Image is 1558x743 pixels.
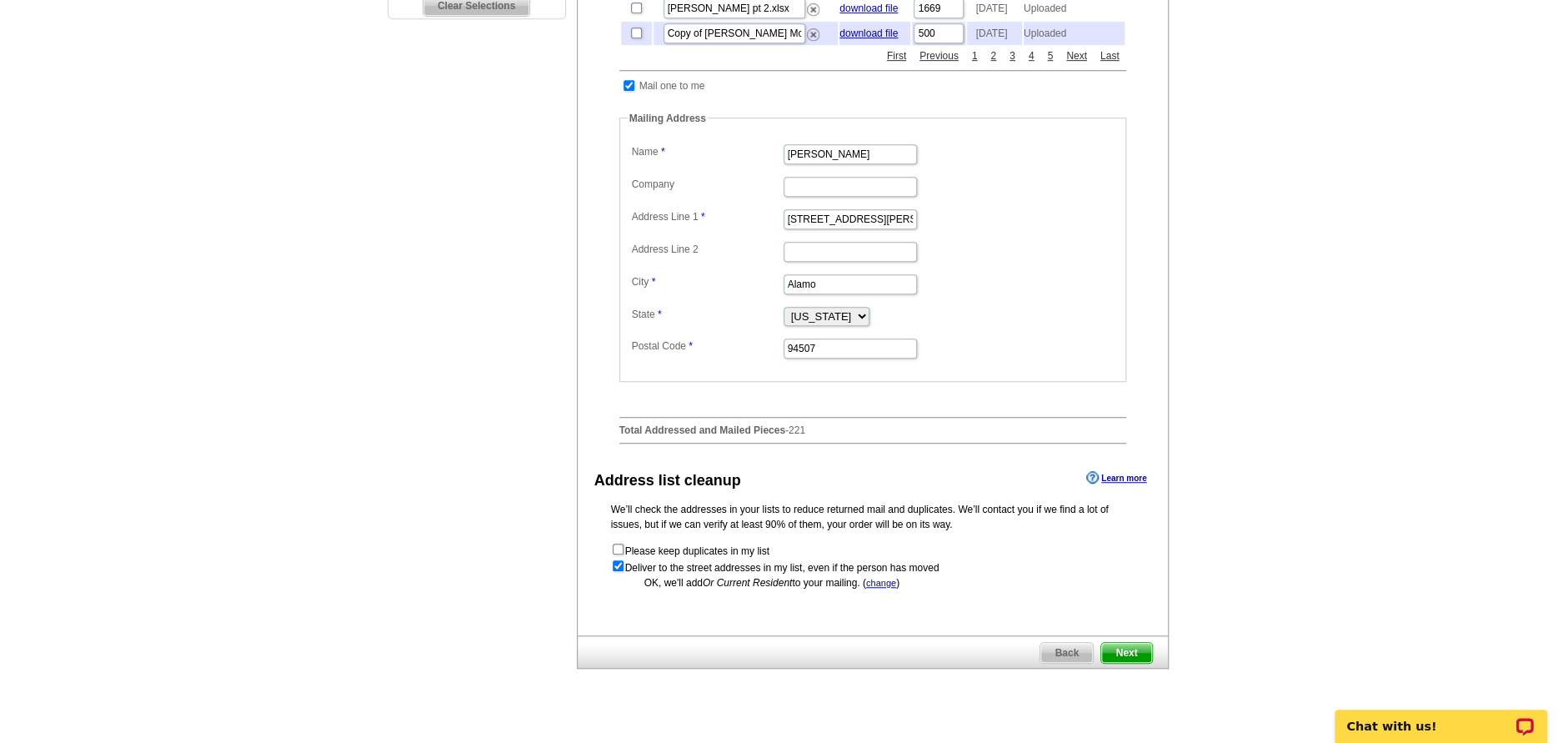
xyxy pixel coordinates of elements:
legend: Mailing Address [628,111,708,126]
a: Last [1096,48,1124,63]
td: Mail one to me [639,78,706,94]
label: City [632,274,782,289]
label: Company [632,177,782,192]
a: Back [1040,642,1094,664]
a: 1 [968,48,982,63]
span: Next [1101,643,1151,663]
div: OK, we'll add to your mailing. ( ) [611,575,1135,590]
a: download file [839,3,898,14]
strong: Total Addressed and Mailed Pieces [619,424,785,436]
a: 4 [1024,48,1039,63]
span: Back [1040,643,1093,663]
span: 221 [789,424,805,436]
a: 3 [1005,48,1019,63]
a: First [883,48,910,63]
td: [DATE] [967,22,1021,45]
div: Address list cleanup [594,469,741,492]
a: Remove this list [807,25,819,37]
a: Previous [915,48,963,63]
iframe: LiveChat chat widget [1324,690,1558,743]
a: Learn more [1086,471,1146,484]
p: We’ll check the addresses in your lists to reduce returned mail and duplicates. We’ll contact you... [611,502,1135,532]
a: Next [1062,48,1091,63]
form: Please keep duplicates in my list Deliver to the street addresses in my list, even if the person ... [611,542,1135,575]
img: delete.png [807,28,819,41]
label: Address Line 1 [632,209,782,224]
td: Uploaded [1024,22,1125,45]
label: Address Line 2 [632,242,782,257]
label: Name [632,144,782,159]
a: 2 [986,48,1000,63]
a: 5 [1043,48,1057,63]
span: Or Current Resident [703,577,792,589]
label: State [632,307,782,322]
a: download file [839,28,898,39]
img: delete.png [807,3,819,16]
label: Postal Code [632,339,782,354]
a: change [866,578,896,588]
